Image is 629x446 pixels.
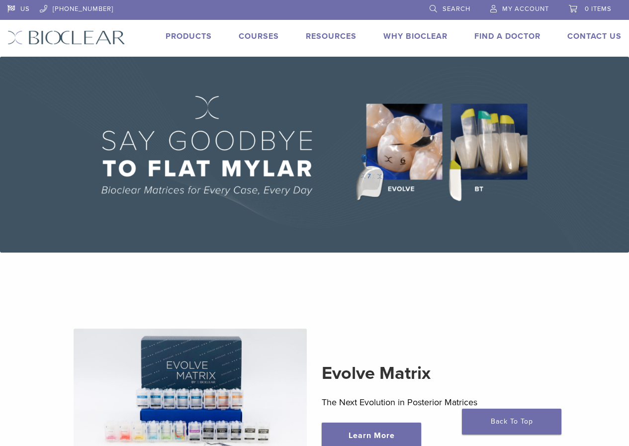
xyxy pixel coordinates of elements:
a: Why Bioclear [383,31,448,41]
a: Resources [306,31,357,41]
h2: Evolve Matrix [322,361,555,385]
a: Find A Doctor [474,31,540,41]
a: Back To Top [462,409,561,435]
img: Bioclear [7,30,125,45]
p: The Next Evolution in Posterior Matrices [322,395,555,410]
a: Courses [239,31,279,41]
span: My Account [502,5,549,13]
a: Products [166,31,212,41]
a: Contact Us [567,31,622,41]
span: Search [443,5,470,13]
span: 0 items [585,5,612,13]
